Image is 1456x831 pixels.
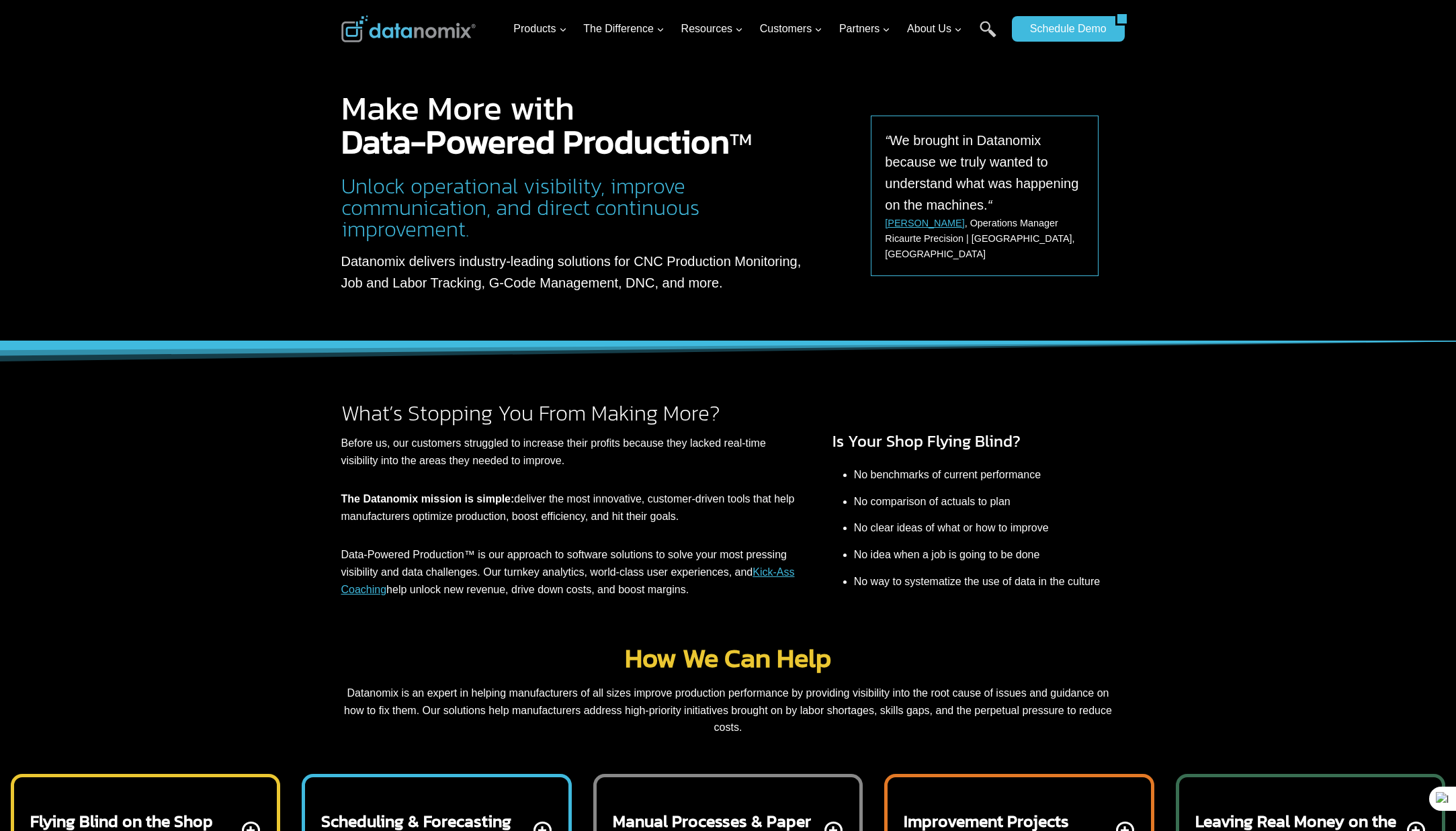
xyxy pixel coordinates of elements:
li: No way to systematize the use of data in the culture [854,568,1115,595]
span: The Difference [583,20,665,38]
strong: Data-Powered Production [341,116,730,167]
h1: Make More with [341,91,814,159]
p: , Operations Manager [885,216,1058,231]
em: “ [885,133,890,148]
span: Partners [839,20,890,38]
h2: What’s Stopping You From Making More? [341,402,795,424]
strong: The Datanomix mission is simple: [341,493,515,505]
a: Search [980,21,996,51]
p: We brought in Datanomix because we truly wanted to understand what was happening on the machines. [885,130,1084,216]
li: No clear ideas of what or how to improve [854,515,1115,541]
p: Datanomix is an expert in helping manufacturers of all sizes improve production performance by pr... [341,685,1115,736]
sup: TM [730,126,752,152]
h3: Is Your Shop Flying Blind? [832,429,1115,453]
h2: Unlock operational visibility, improve communication, and direct continuous improvement. [341,175,814,240]
a: Kick-Ass Coaching [341,566,795,595]
p: Data-Powered Production™ is our approach to software solutions to solve your most pressing visibi... [341,546,795,598]
a: [PERSON_NAME] [885,218,964,228]
a: Schedule Demo [1012,16,1115,42]
li: No idea when a job is going to be done [854,541,1115,568]
span: Resources [681,20,743,38]
img: Datanomix [341,15,476,42]
span: Customers [760,20,822,38]
li: No benchmarks of current performance [854,462,1115,488]
li: No comparison of actuals to plan [854,488,1115,515]
h2: How We Can Help [341,644,1115,671]
p: Datanomix delivers industry-leading solutions for CNC Production Monitoring, Job and Labor Tracki... [341,251,814,294]
p: Ricaurte Precision | [GEOGRAPHIC_DATA], [GEOGRAPHIC_DATA] [885,231,1084,262]
em: “ [988,198,992,212]
span: Products [513,20,566,38]
p: deliver the most innovative, customer-driven tools that help manufacturers optimize production, b... [341,490,795,525]
p: Before us, our customers struggled to increase their profits because they lacked real-time visibi... [341,435,795,469]
span: About Us [907,20,962,38]
nav: Primary Navigation [508,7,1005,51]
